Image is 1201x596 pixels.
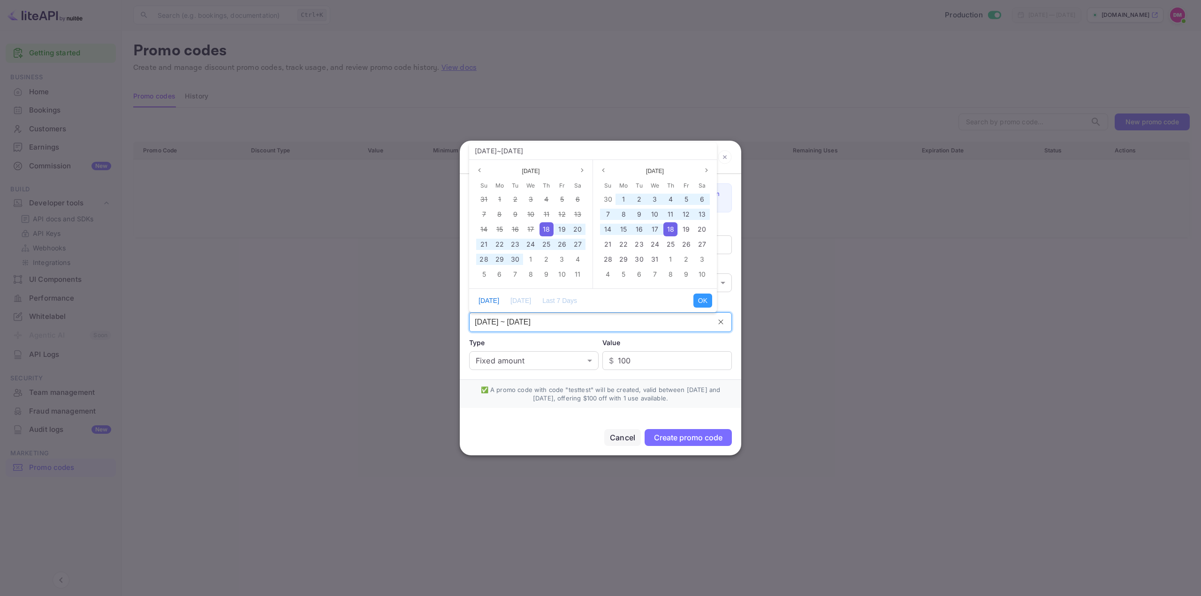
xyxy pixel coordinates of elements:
[647,252,662,267] div: 31 Dec 2025
[469,338,599,347] div: Type
[667,180,674,191] span: Th
[476,179,585,282] div: Sep 2025
[620,225,627,233] span: 15
[513,210,517,218] span: 9
[511,240,519,248] span: 23
[526,240,535,248] span: 24
[598,165,609,176] button: Previous month
[539,252,554,267] div: 02 Oct 2025
[476,237,492,252] div: 21 Sep 2025
[570,267,585,282] div: 11 Oct 2025
[539,267,554,282] div: 09 Oct 2025
[600,207,616,222] div: 07 Dec 2025
[480,180,487,191] span: Su
[619,180,628,191] span: Mo
[476,179,492,192] div: Sunday
[579,167,585,173] svg: page next
[684,195,688,203] span: 5
[497,270,502,278] span: 6
[652,225,658,233] span: 17
[600,192,616,207] div: 30 Nov 2025
[482,270,486,278] span: 5
[616,179,631,192] div: Monday
[669,270,673,278] span: 8
[616,267,631,282] div: 05 Jan 2026
[663,207,678,222] div: 11 Dec 2025
[574,210,581,218] span: 13
[469,385,732,402] div: ✅ A promo code with code "testtest" will be created, valid between [DATE] and [DATE], offering $1...
[678,222,694,237] div: 19 Dec 2025
[604,180,611,191] span: Su
[560,195,564,203] span: 5
[718,319,724,325] button: Clear
[559,180,565,191] span: Fr
[492,237,507,252] div: 22 Sep 2025
[600,252,616,267] div: 28 Dec 2025
[616,207,631,222] div: 08 Dec 2025
[704,167,709,173] svg: page next
[609,355,614,366] p: $
[647,207,662,222] div: 10 Dec 2025
[651,255,658,263] span: 31
[604,255,612,263] span: 28
[647,222,662,237] div: 17 Dec 2025
[518,166,544,177] button: Select month
[610,432,635,443] div: Cancel
[539,192,554,207] div: 04 Sep 2025
[694,207,710,222] div: 13 Dec 2025
[682,240,691,248] span: 26
[539,222,554,237] div: 18 Sep 2025
[508,179,523,192] div: Tuesday
[513,270,517,278] span: 7
[600,167,606,173] svg: page previous
[678,207,694,222] div: 12 Dec 2025
[492,207,507,222] div: 08 Sep 2025
[642,166,668,177] button: Select month
[529,195,533,203] span: 3
[492,252,507,267] div: 29 Sep 2025
[575,270,580,278] span: 11
[667,225,674,233] span: 18
[544,255,548,263] span: 2
[538,294,582,308] button: Last 7 Days
[554,179,570,192] div: Friday
[694,267,710,282] div: 10 Jan 2026
[631,179,647,192] div: Tuesday
[554,252,570,267] div: 03 Oct 2025
[636,225,643,233] span: 16
[600,237,616,252] div: 21 Dec 2025
[554,207,570,222] div: 12 Sep 2025
[619,240,628,248] span: 22
[511,255,519,263] span: 30
[683,210,690,218] span: 12
[543,225,550,233] span: 18
[492,192,507,207] div: 01 Sep 2025
[544,195,548,203] span: 4
[539,237,554,252] div: 25 Sep 2025
[508,252,523,267] div: 30 Sep 2025
[600,222,616,237] div: 14 Dec 2025
[616,222,631,237] div: 15 Dec 2025
[647,267,662,282] div: 07 Jan 2026
[570,222,585,237] div: 20 Sep 2025
[576,255,580,263] span: 4
[694,192,710,207] div: 06 Dec 2025
[475,147,497,155] span: [DATE]
[480,195,487,203] span: 31
[622,210,626,218] span: 8
[523,179,539,192] div: Wednesday
[645,429,732,446] button: Create promo code
[558,210,565,218] span: 12
[492,267,507,282] div: 06 Oct 2025
[684,180,689,191] span: Fr
[663,179,678,192] div: Thursday
[495,180,504,191] span: Mo
[474,165,485,176] button: Previous month
[477,167,482,173] svg: page previous
[544,270,548,278] span: 9
[512,180,518,191] span: Tu
[492,222,507,237] div: 15 Sep 2025
[523,237,539,252] div: 24 Sep 2025
[635,240,643,248] span: 23
[637,270,641,278] span: 6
